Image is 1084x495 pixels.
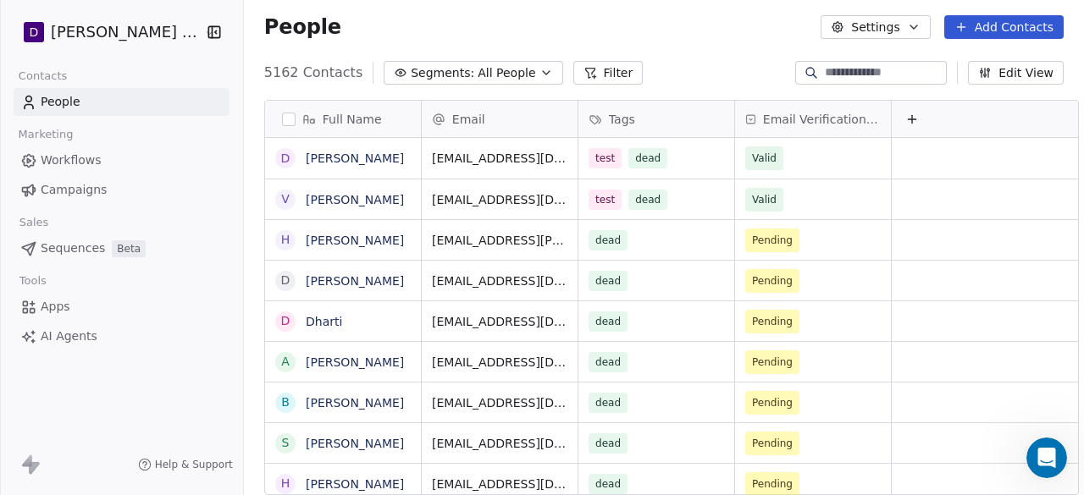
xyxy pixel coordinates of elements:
span: Pending [752,313,793,330]
a: People [14,88,230,116]
span: Tools [12,268,53,294]
span: Full Name [323,111,382,128]
span: Pending [752,435,793,452]
span: Campaigns [41,181,107,199]
span: dead [589,230,628,250]
span: dead [589,474,628,494]
button: go back [11,7,43,39]
a: SequencesBeta [14,234,230,262]
div: [DATE] [14,236,325,259]
span: dead [589,352,628,372]
button: Gif picker [53,366,67,379]
span: dead [628,190,667,210]
span: Valid [752,150,777,167]
iframe: Intercom live chat [1026,437,1067,478]
div: H [281,231,290,249]
span: All People [478,64,535,82]
span: [EMAIL_ADDRESS][DOMAIN_NAME] [432,272,567,289]
div: Vijay says… [14,259,325,310]
span: test [589,148,622,168]
div: S [281,434,289,452]
div: without verification can i send? [126,319,312,336]
div: Email [422,101,578,137]
div: Our usual reply time 🕒 [27,112,264,145]
a: Apps [14,293,230,321]
span: Email [452,111,485,128]
button: Add Contacts [944,15,1064,39]
span: People [41,93,80,111]
button: D[PERSON_NAME] Nutrition [20,18,192,47]
a: [PERSON_NAME] [306,477,404,491]
span: Pending [752,476,793,492]
span: Pending [752,232,793,249]
div: You’ll get replies here and in your email:✉️[EMAIL_ADDRESS][DOMAIN_NAME]Our usual reply time🕒1 da... [14,27,278,156]
div: D [280,312,290,330]
div: Vijay says… [14,185,325,236]
a: AI Agents [14,322,230,350]
div: Tags [578,101,734,137]
span: dead [589,271,628,291]
a: [PERSON_NAME] [306,437,404,450]
span: People [264,14,341,40]
span: D [30,24,39,41]
div: i want to send [DATE] campaign [121,269,312,286]
div: You’ll get replies here and in your email: ✉️ [27,37,264,103]
a: [PERSON_NAME] [306,193,404,206]
span: dead [589,433,628,454]
a: [PERSON_NAME] [306,355,404,369]
span: Pending [752,272,793,289]
textarea: Message… [14,330,324,359]
span: Marketing [11,122,80,147]
a: [PERSON_NAME] [306,151,404,165]
div: Email Verification Status [735,101,891,137]
span: Beta [112,240,146,257]
div: V [281,190,290,208]
span: Email Verification Status [763,111,881,128]
span: dead [589,311,628,332]
span: [EMAIL_ADDRESS][DOMAIN_NAME] [432,313,567,330]
img: Profile image for Fin [48,9,75,36]
button: Filter [573,61,644,85]
div: d [280,272,290,289]
a: [PERSON_NAME] [306,396,404,410]
span: Sales [12,210,56,235]
button: Home [296,7,328,39]
button: Settings [821,15,930,39]
div: i want to send [DATE] campaign [108,259,325,296]
span: [PERSON_NAME] Nutrition [51,21,200,43]
span: [EMAIL_ADDRESS][DOMAIN_NAME] [432,354,567,371]
button: Upload attachment [80,366,94,379]
span: [EMAIL_ADDRESS][DOMAIN_NAME] [432,435,567,452]
div: Fin • 16h ago [27,158,97,168]
b: [EMAIL_ADDRESS][DOMAIN_NAME] [27,71,162,102]
h1: Fin [82,16,102,29]
div: Fin says… [14,27,325,186]
div: when email verification will complete [77,185,325,223]
div: Full Name [265,101,421,137]
span: [EMAIL_ADDRESS][DOMAIN_NAME] [432,150,567,167]
div: A [281,353,290,371]
a: Workflows [14,146,230,174]
span: Tags [609,111,635,128]
span: Contacts [11,63,75,89]
a: Campaigns [14,176,230,204]
span: Valid [752,191,777,208]
span: [EMAIL_ADDRESS][DOMAIN_NAME] [432,394,567,411]
div: when email verification will complete [91,195,312,212]
div: without verification can i send? [113,309,325,346]
a: Help & Support [138,458,233,471]
span: Apps [41,298,70,316]
span: dead [628,148,667,168]
a: Dharti [306,315,342,328]
span: 5162 Contacts [264,63,362,83]
span: Workflows [41,151,102,169]
span: Segments: [411,64,474,82]
button: Edit View [968,61,1064,85]
span: [EMAIL_ADDRESS][DOMAIN_NAME] [432,191,567,208]
div: B [281,393,290,411]
a: [PERSON_NAME] [306,234,404,247]
div: d [280,150,290,168]
div: H [281,475,290,492]
span: [EMAIL_ADDRESS][PERSON_NAME][DOMAIN_NAME] [432,232,567,249]
span: [EMAIL_ADDRESS][DOMAIN_NAME] [432,476,567,492]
